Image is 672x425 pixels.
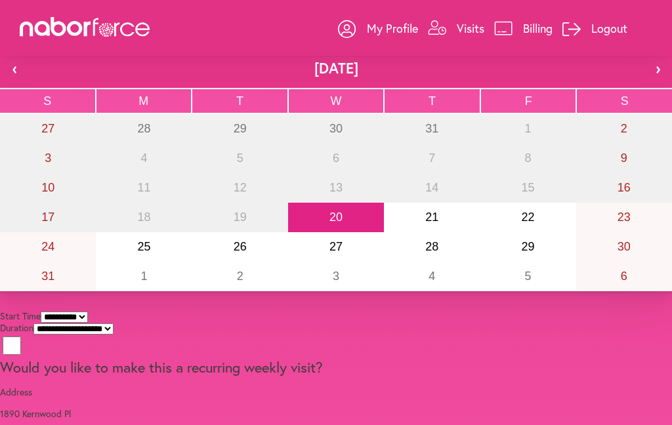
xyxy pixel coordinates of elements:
button: August 2, 2025 [576,114,672,144]
abbr: August 18, 2025 [137,211,150,224]
button: › [643,49,672,88]
button: August 26, 2025 [192,232,288,262]
abbr: August 13, 2025 [329,181,343,194]
button: August 8, 2025 [480,144,576,173]
abbr: August 27, 2025 [329,240,343,253]
abbr: August 24, 2025 [41,240,54,253]
button: August 25, 2025 [96,232,192,262]
abbr: July 27, 2025 [41,122,54,135]
abbr: August 29, 2025 [522,240,535,253]
button: August 27, 2025 [288,232,384,262]
p: Visits [457,20,484,36]
button: August 29, 2025 [480,232,576,262]
p: Logout [591,20,627,36]
abbr: September 6, 2025 [621,270,627,283]
button: August 4, 2025 [96,144,192,173]
button: September 3, 2025 [288,262,384,291]
button: September 2, 2025 [192,262,288,291]
abbr: August 5, 2025 [237,152,243,165]
abbr: Saturday [621,94,629,108]
abbr: August 26, 2025 [234,240,247,253]
button: August 19, 2025 [192,203,288,232]
abbr: August 31, 2025 [41,270,54,283]
button: August 15, 2025 [480,173,576,203]
button: August 7, 2025 [384,144,480,173]
button: August 12, 2025 [192,173,288,203]
abbr: August 7, 2025 [429,152,435,165]
abbr: September 1, 2025 [140,270,147,283]
abbr: August 1, 2025 [525,122,532,135]
button: August 9, 2025 [576,144,672,173]
a: Logout [562,9,627,48]
abbr: August 25, 2025 [137,240,150,253]
button: August 5, 2025 [192,144,288,173]
button: August 28, 2025 [384,232,480,262]
button: September 5, 2025 [480,262,576,291]
a: My Profile [338,9,418,48]
abbr: September 5, 2025 [525,270,532,283]
abbr: August 19, 2025 [234,211,247,224]
p: My Profile [367,20,418,36]
abbr: August 23, 2025 [618,211,631,224]
button: August 14, 2025 [384,173,480,203]
abbr: August 17, 2025 [41,211,54,224]
abbr: August 22, 2025 [522,211,535,224]
button: July 29, 2025 [192,114,288,144]
abbr: Sunday [43,94,51,108]
abbr: August 30, 2025 [618,240,631,253]
button: August 18, 2025 [96,203,192,232]
button: August 22, 2025 [480,203,576,232]
abbr: Thursday [429,94,436,108]
abbr: Monday [138,94,148,108]
button: September 6, 2025 [576,262,672,291]
abbr: September 4, 2025 [429,270,435,283]
button: August 21, 2025 [384,203,480,232]
abbr: August 4, 2025 [140,152,147,165]
button: August 23, 2025 [576,203,672,232]
abbr: Tuesday [236,94,243,108]
abbr: August 11, 2025 [137,181,150,194]
abbr: August 2, 2025 [621,122,627,135]
abbr: July 28, 2025 [137,122,150,135]
button: September 1, 2025 [96,262,192,291]
button: August 13, 2025 [288,173,384,203]
button: July 31, 2025 [384,114,480,144]
button: August 11, 2025 [96,173,192,203]
abbr: August 3, 2025 [45,152,51,165]
abbr: August 20, 2025 [329,211,343,224]
button: August 16, 2025 [576,173,672,203]
button: September 4, 2025 [384,262,480,291]
button: August 20, 2025 [288,203,384,232]
abbr: August 14, 2025 [425,181,438,194]
abbr: August 6, 2025 [333,152,339,165]
button: [DATE] [29,49,643,88]
abbr: August 12, 2025 [234,181,247,194]
abbr: Wednesday [331,94,342,108]
abbr: August 28, 2025 [425,240,438,253]
abbr: August 16, 2025 [618,181,631,194]
abbr: August 15, 2025 [522,181,535,194]
abbr: August 9, 2025 [621,152,627,165]
abbr: September 2, 2025 [237,270,243,283]
button: August 30, 2025 [576,232,672,262]
abbr: August 10, 2025 [41,181,54,194]
button: August 1, 2025 [480,114,576,144]
abbr: July 31, 2025 [425,122,438,135]
button: July 28, 2025 [96,114,192,144]
a: Visits [428,9,484,48]
abbr: July 29, 2025 [234,122,247,135]
button: August 6, 2025 [288,144,384,173]
p: Billing [523,20,553,36]
abbr: July 30, 2025 [329,122,343,135]
abbr: September 3, 2025 [333,270,339,283]
abbr: August 21, 2025 [425,211,438,224]
abbr: August 8, 2025 [525,152,532,165]
abbr: Friday [525,94,532,108]
a: Billing [494,9,553,48]
button: July 30, 2025 [288,114,384,144]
